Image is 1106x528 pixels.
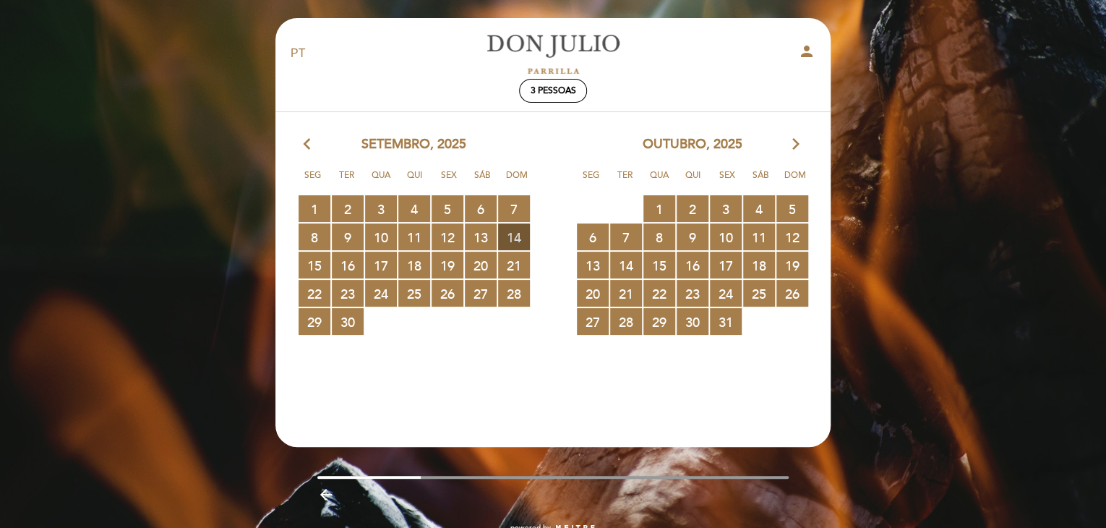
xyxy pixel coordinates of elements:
[577,252,609,278] span: 13
[465,223,497,250] span: 13
[677,195,708,222] span: 2
[643,280,675,307] span: 22
[776,223,808,250] span: 12
[643,223,675,250] span: 8
[468,168,497,195] span: Sáb
[366,168,395,195] span: Qua
[299,223,330,250] span: 8
[332,195,364,222] span: 2
[299,252,330,278] span: 15
[677,252,708,278] span: 16
[577,280,609,307] span: 20
[465,195,497,222] span: 6
[332,280,364,307] span: 23
[710,308,742,335] span: 31
[398,280,430,307] span: 25
[365,252,397,278] span: 17
[798,43,815,60] i: person
[577,308,609,335] span: 27
[465,280,497,307] span: 27
[610,280,642,307] span: 21
[643,135,742,154] span: outubro, 2025
[432,252,463,278] span: 19
[361,135,466,154] span: setembro, 2025
[299,280,330,307] span: 22
[710,280,742,307] span: 24
[299,195,330,222] span: 1
[434,168,463,195] span: Sex
[610,223,642,250] span: 7
[776,195,808,222] span: 5
[798,43,815,65] button: person
[713,168,742,195] span: Sex
[332,308,364,335] span: 30
[463,34,643,74] a: [PERSON_NAME]
[677,223,708,250] span: 9
[365,280,397,307] span: 24
[710,195,742,222] span: 3
[677,280,708,307] span: 23
[710,252,742,278] span: 17
[610,308,642,335] span: 28
[299,308,330,335] span: 29
[498,223,530,250] span: 14
[432,195,463,222] span: 5
[398,252,430,278] span: 18
[781,168,810,195] span: Dom
[365,223,397,250] span: 10
[743,195,775,222] span: 4
[498,252,530,278] span: 21
[333,168,361,195] span: Ter
[304,135,317,154] i: arrow_back_ios
[432,280,463,307] span: 26
[502,168,531,195] span: Dom
[747,168,776,195] span: Sáb
[577,168,606,195] span: Seg
[299,168,327,195] span: Seg
[611,168,640,195] span: Ter
[789,135,802,154] i: arrow_forward_ios
[365,195,397,222] span: 3
[776,280,808,307] span: 26
[643,308,675,335] span: 29
[610,252,642,278] span: 14
[710,223,742,250] span: 10
[498,280,530,307] span: 28
[776,252,808,278] span: 19
[643,195,675,222] span: 1
[577,223,609,250] span: 6
[643,252,675,278] span: 15
[398,195,430,222] span: 4
[400,168,429,195] span: Qui
[743,280,775,307] span: 25
[332,252,364,278] span: 16
[743,252,775,278] span: 18
[432,223,463,250] span: 12
[398,223,430,250] span: 11
[465,252,497,278] span: 20
[498,195,530,222] span: 7
[531,85,576,96] span: 3 pessoas
[679,168,708,195] span: Qui
[677,308,708,335] span: 30
[317,486,335,503] i: arrow_backward
[645,168,674,195] span: Qua
[743,223,775,250] span: 11
[332,223,364,250] span: 9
